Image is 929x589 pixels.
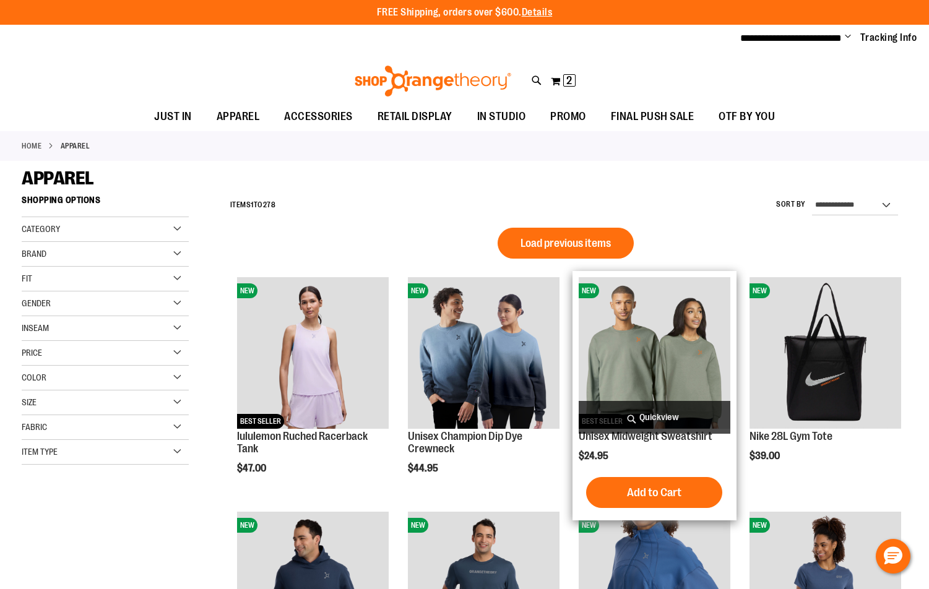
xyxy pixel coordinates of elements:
div: product [231,271,395,505]
span: Category [22,224,60,234]
button: Hello, have a question? Let’s chat. [876,539,910,574]
a: APPAREL [204,103,272,131]
span: NEW [750,283,770,298]
img: Nike 28L Gym Tote [750,277,901,429]
div: product [402,271,566,505]
a: Unisex Champion Dip Dye CrewneckNEW [408,277,560,431]
span: Load previous items [521,237,611,249]
span: Size [22,397,37,407]
span: 278 [263,200,276,209]
p: FREE Shipping, orders over $600. [377,6,553,20]
a: Unisex Midweight SweatshirtNEWBEST SELLER [579,277,730,431]
a: Home [22,140,41,152]
span: IN STUDIO [477,103,526,131]
span: 1 [251,200,254,209]
span: NEW [408,518,428,533]
span: APPAREL [22,168,94,189]
span: $44.95 [408,463,440,474]
span: RETAIL DISPLAY [378,103,452,131]
a: IN STUDIO [465,103,538,131]
span: Inseam [22,323,49,333]
a: Unisex Midweight Sweatshirt [579,430,712,442]
h2: Items to [230,196,276,215]
span: Color [22,372,46,382]
span: NEW [579,518,599,533]
a: Nike 28L Gym Tote [750,430,832,442]
button: Account menu [845,32,851,44]
a: FINAL PUSH SALE [598,103,707,131]
span: NEW [408,283,428,298]
a: Unisex Champion Dip Dye Crewneck [408,430,522,455]
span: 2 [566,74,572,87]
span: Fabric [22,422,47,432]
span: BEST SELLER [237,414,284,429]
span: APPAREL [217,103,260,131]
a: lululemon Ruched Racerback TankNEWBEST SELLER [237,277,389,431]
a: lululemon Ruched Racerback Tank [237,430,368,455]
a: RETAIL DISPLAY [365,103,465,131]
span: OTF BY YOU [719,103,775,131]
span: FINAL PUSH SALE [611,103,694,131]
a: Tracking Info [860,31,917,45]
div: product [743,271,907,493]
span: $47.00 [237,463,268,474]
a: Nike 28L Gym ToteNEW [750,277,901,431]
span: $39.00 [750,450,782,462]
a: PROMO [538,103,598,131]
label: Sort By [776,199,806,210]
span: ACCESSORIES [284,103,353,131]
div: product [573,271,737,520]
span: NEW [237,518,257,533]
span: NEW [579,283,599,298]
img: Unisex Champion Dip Dye Crewneck [408,277,560,429]
img: Shop Orangetheory [353,66,513,97]
a: Quickview [579,401,730,434]
strong: Shopping Options [22,189,189,217]
a: ACCESSORIES [272,103,365,131]
a: Details [522,7,553,18]
span: Brand [22,249,46,259]
img: lululemon Ruched Racerback Tank [237,277,389,429]
span: Price [22,348,42,358]
span: NEW [237,283,257,298]
button: Load previous items [498,228,634,259]
span: Fit [22,273,32,283]
span: $24.95 [579,450,610,462]
span: NEW [750,518,770,533]
span: Item Type [22,447,58,457]
span: Gender [22,298,51,308]
span: PROMO [550,103,586,131]
a: JUST IN [142,103,204,131]
a: OTF BY YOU [706,103,787,131]
img: Unisex Midweight Sweatshirt [579,277,730,429]
button: Add to Cart [586,477,722,508]
span: Add to Cart [627,486,681,499]
strong: APPAREL [61,140,90,152]
span: JUST IN [154,103,192,131]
